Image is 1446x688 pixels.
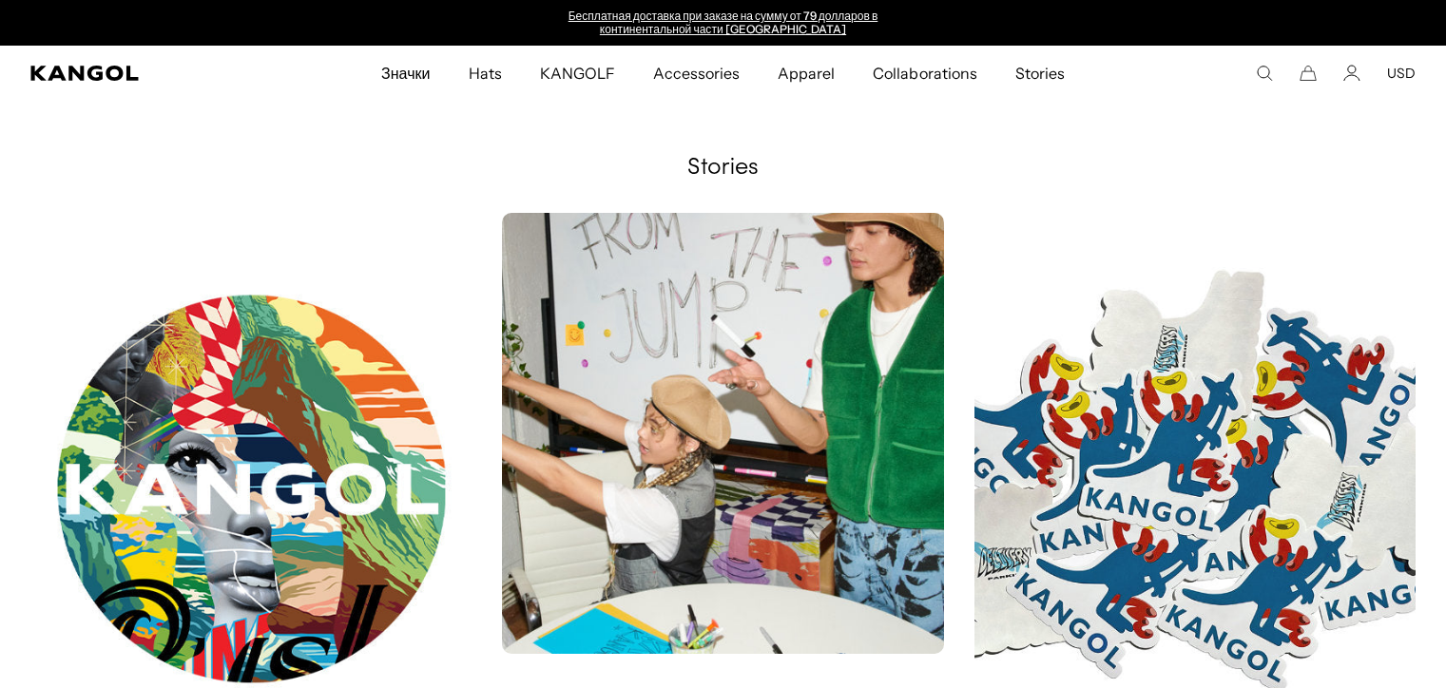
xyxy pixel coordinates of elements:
[996,46,1084,101] a: Stories
[521,46,634,101] a: KANGOLF
[634,46,759,101] a: Accessories
[540,46,615,101] span: KANGOLF
[469,46,502,101] span: Hats
[1300,65,1317,82] button: Cart
[759,46,854,101] a: Apparel
[450,46,521,101] a: Hats
[1387,65,1416,82] button: USD
[653,46,740,101] span: Accessories
[778,46,835,101] span: Apparel
[502,213,943,654] img: Spring/Summer 2024 Presents Creative Reset
[362,46,449,101] a: Значки
[528,10,919,36] div: 1 из 2
[1015,46,1065,101] span: Stories
[381,46,430,101] span: Значки
[1256,65,1273,82] summary: Search here
[569,9,878,36] a: Бесплатная доставка при заказе на сумму от 79 долларов в континентальной части [GEOGRAPHIC_DATA]
[854,46,995,101] a: Collaborations
[1343,65,1360,82] a: Account
[528,10,919,36] slideshow-component: Панель объявлений
[873,46,976,101] span: Collaborations
[30,66,252,81] a: Кангол
[528,10,919,36] div: Объявление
